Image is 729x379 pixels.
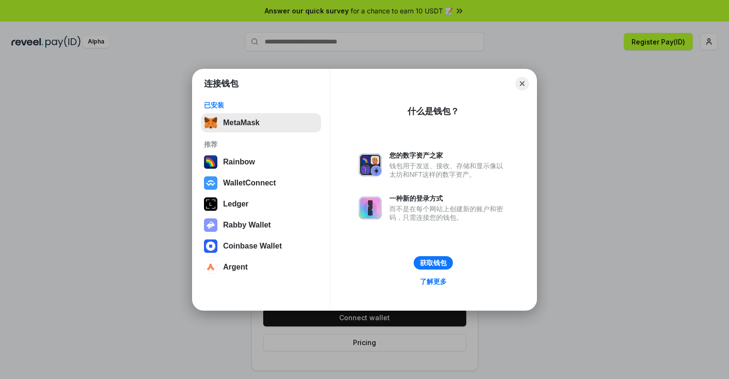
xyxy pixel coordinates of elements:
div: 您的数字资产之家 [389,151,508,160]
img: svg+xml,%3Csvg%20width%3D%22120%22%20height%3D%22120%22%20viewBox%3D%220%200%20120%20120%22%20fil... [204,155,217,169]
div: Argent [223,263,248,271]
div: MetaMask [223,119,259,127]
div: Rainbow [223,158,255,166]
div: 什么是钱包？ [407,106,459,117]
h1: 连接钱包 [204,78,238,89]
div: Rabby Wallet [223,221,271,229]
img: svg+xml,%3Csvg%20fill%3D%22none%22%20height%3D%2233%22%20viewBox%3D%220%200%2035%2033%22%20width%... [204,116,217,130]
img: svg+xml,%3Csvg%20xmlns%3D%22http%3A%2F%2Fwww.w3.org%2F2000%2Fsvg%22%20fill%3D%22none%22%20viewBox... [204,218,217,232]
img: svg+xml,%3Csvg%20width%3D%2228%22%20height%3D%2228%22%20viewBox%3D%220%200%2028%2028%22%20fill%3D... [204,176,217,190]
a: 了解更多 [414,275,452,288]
div: 一种新的登录方式 [389,194,508,203]
div: WalletConnect [223,179,276,187]
div: Ledger [223,200,248,208]
div: 已安装 [204,101,318,109]
button: WalletConnect [201,173,321,193]
div: 钱包用于发送、接收、存储和显示像以太坊和NFT这样的数字资产。 [389,162,508,179]
div: 了解更多 [420,277,447,286]
div: Coinbase Wallet [223,242,282,250]
img: svg+xml,%3Csvg%20xmlns%3D%22http%3A%2F%2Fwww.w3.org%2F2000%2Fsvg%22%20fill%3D%22none%22%20viewBox... [359,196,382,219]
img: svg+xml,%3Csvg%20xmlns%3D%22http%3A%2F%2Fwww.w3.org%2F2000%2Fsvg%22%20width%3D%2228%22%20height%3... [204,197,217,211]
div: 获取钱包 [420,259,447,267]
button: 获取钱包 [414,256,453,270]
button: Close [515,77,529,90]
div: 而不是在每个网站上创建新的账户和密码，只需连接您的钱包。 [389,205,508,222]
img: svg+xml,%3Csvg%20width%3D%2228%22%20height%3D%2228%22%20viewBox%3D%220%200%2028%2028%22%20fill%3D... [204,260,217,274]
button: Ledger [201,195,321,214]
div: 推荐 [204,140,318,149]
button: Rabby Wallet [201,216,321,235]
button: Coinbase Wallet [201,237,321,256]
button: Argent [201,258,321,277]
img: svg+xml,%3Csvg%20xmlns%3D%22http%3A%2F%2Fwww.w3.org%2F2000%2Fsvg%22%20fill%3D%22none%22%20viewBox... [359,153,382,176]
button: Rainbow [201,152,321,172]
img: svg+xml,%3Csvg%20width%3D%2228%22%20height%3D%2228%22%20viewBox%3D%220%200%2028%2028%22%20fill%3D... [204,239,217,253]
button: MetaMask [201,113,321,132]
